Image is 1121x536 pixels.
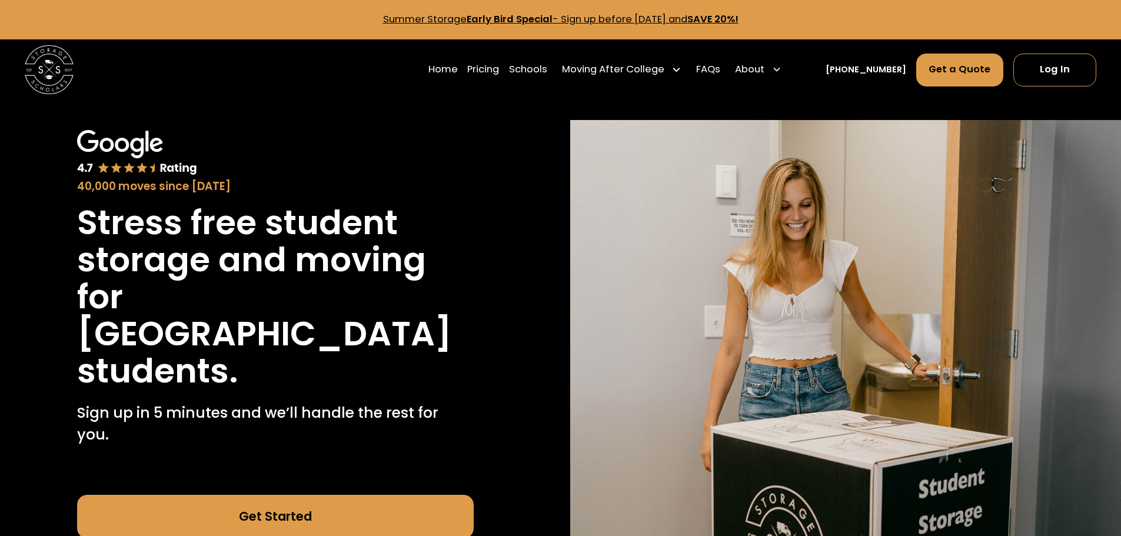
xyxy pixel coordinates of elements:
[77,315,452,352] h1: [GEOGRAPHIC_DATA]
[1013,54,1096,86] a: Log In
[467,52,499,86] a: Pricing
[77,204,474,315] h1: Stress free student storage and moving for
[77,402,474,446] p: Sign up in 5 minutes and we’ll handle the rest for you.
[916,54,1004,86] a: Get a Quote
[735,62,764,77] div: About
[509,52,547,86] a: Schools
[25,45,74,94] img: Storage Scholars main logo
[826,64,906,76] a: [PHONE_NUMBER]
[383,12,739,26] a: Summer StorageEarly Bird Special- Sign up before [DATE] andSAVE 20%!
[730,52,787,86] div: About
[562,62,664,77] div: Moving After College
[428,52,458,86] a: Home
[687,12,739,26] strong: SAVE 20%!
[696,52,720,86] a: FAQs
[77,130,197,176] img: Google 4.7 star rating
[77,352,238,389] h1: students.
[77,178,474,195] div: 40,000 moves since [DATE]
[467,12,553,26] strong: Early Bird Special
[557,52,687,86] div: Moving After College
